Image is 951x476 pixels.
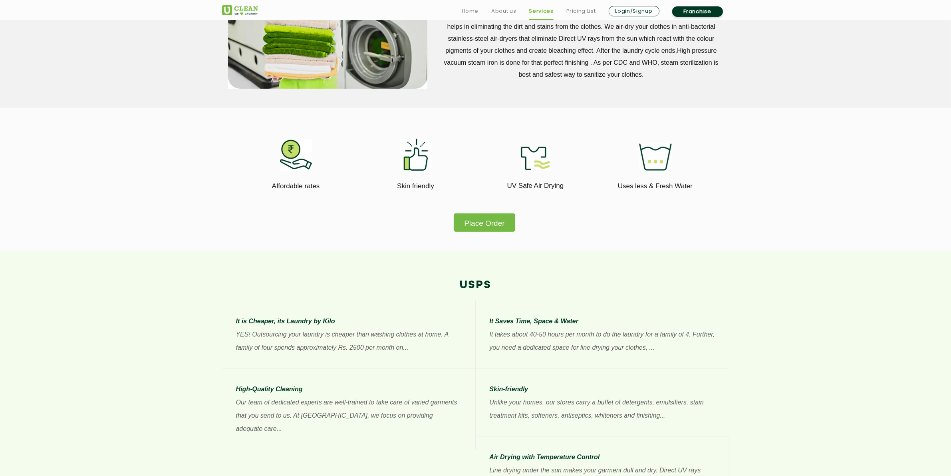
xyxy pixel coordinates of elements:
[491,6,516,16] a: About us
[609,6,659,16] a: Login/Signup
[566,6,596,16] a: Pricing List
[602,181,709,191] p: Uses less & Fresh Water
[222,279,729,292] h2: USPs
[242,181,350,191] p: Affordable rates
[236,382,461,396] p: High-Quality Cleaning
[529,6,553,16] a: Services
[236,396,461,435] p: Our team of dedicated experts are well-trained to take care of varied garments that you send to u...
[236,328,461,354] p: YES! Outsourcing your laundry is cheaper than washing clothes at home. A family of four spends ap...
[490,450,715,464] p: Air Drying with Temperature Control
[639,143,672,171] img: uses_less_fresh_water_11zon.webp
[490,396,715,422] p: Unlike your homes, our stores carry a buffet of detergents, emulsifiers, stain treatment kits, so...
[462,6,479,16] a: Home
[490,382,715,396] p: Skin-friendly
[222,5,258,15] img: UClean Laundry and Dry Cleaning
[482,180,590,191] p: UV Safe Air Drying
[490,328,715,354] p: It takes about 40-50 hours per month to do the laundry for a family of 4. Further, you need a ded...
[280,139,312,171] img: affordable_rates_11zon.webp
[672,6,723,17] a: Franchise
[400,139,432,171] img: skin_friendly_11zon.webp
[454,213,515,231] button: Place Order
[236,315,461,328] p: It is Cheaper, its Laundry by Kilo
[521,147,550,170] img: uv_safe_air_drying_11zon.webp
[362,181,470,191] p: Skin friendly
[490,315,715,328] p: It Saves Time, Space & Water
